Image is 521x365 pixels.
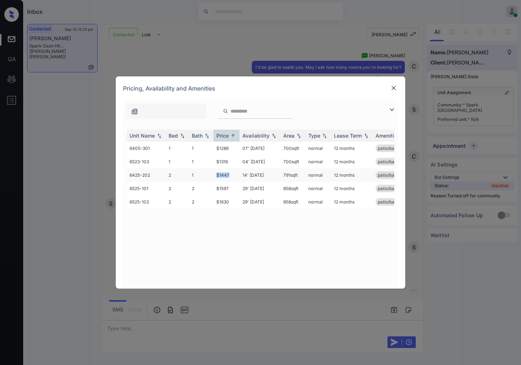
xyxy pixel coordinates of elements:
td: 2 [189,195,213,209]
td: 2 [166,168,189,182]
td: 07' [DATE] [240,142,280,155]
td: 12 months [331,182,373,195]
img: sorting [363,133,370,138]
div: Price [216,133,229,139]
td: 12 months [331,142,373,155]
img: sorting [156,133,163,138]
div: Area [283,133,295,139]
td: $1597 [213,182,240,195]
div: Amenities [376,133,400,139]
span: patio/balcony [378,159,406,164]
td: 04' [DATE] [240,155,280,168]
td: normal [305,195,331,209]
td: 12 months [331,155,373,168]
td: 1 [189,155,213,168]
td: 858 sqft [280,195,305,209]
td: 6525-102 [127,195,166,209]
td: normal [305,182,331,195]
td: 6425-202 [127,168,166,182]
img: sorting [203,133,211,138]
td: normal [305,142,331,155]
img: icon-zuma [223,108,228,114]
td: 858 sqft [280,182,305,195]
img: icon-zuma [387,105,396,114]
span: patio/balcony [378,172,406,178]
td: 1 [166,142,189,155]
div: Bath [192,133,203,139]
td: 1 [166,155,189,168]
td: 700 sqft [280,142,305,155]
td: 12 months [331,195,373,209]
td: 12 months [331,168,373,182]
td: 14' [DATE] [240,168,280,182]
img: sorting [321,133,328,138]
td: $1316 [213,155,240,168]
img: close [390,84,397,92]
td: normal [305,168,331,182]
td: 2 [189,182,213,195]
td: 2 [166,195,189,209]
div: Availability [242,133,270,139]
span: patio/balcony [378,199,406,205]
div: Type [308,133,320,139]
td: $1630 [213,195,240,209]
td: 700 sqft [280,155,305,168]
td: 791 sqft [280,168,305,182]
td: 6405-301 [127,142,166,155]
img: sorting [179,133,186,138]
td: 1 [189,168,213,182]
td: 2 [166,182,189,195]
td: 29' [DATE] [240,195,280,209]
img: sorting [295,133,302,138]
img: sorting [270,133,278,138]
span: patio/balcony [378,146,406,151]
td: 29' [DATE] [240,182,280,195]
div: Lease Term [334,133,362,139]
td: 1 [189,142,213,155]
img: icon-zuma [131,108,138,115]
td: 6523-103 [127,155,166,168]
td: normal [305,155,331,168]
img: sorting [229,133,237,138]
div: Bed [169,133,178,139]
div: Pricing, Availability and Amenities [116,76,405,100]
span: patio/balcony [378,186,406,191]
div: Unit Name [130,133,155,139]
td: $1447 [213,168,240,182]
td: $1286 [213,142,240,155]
td: 6525-101 [127,182,166,195]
